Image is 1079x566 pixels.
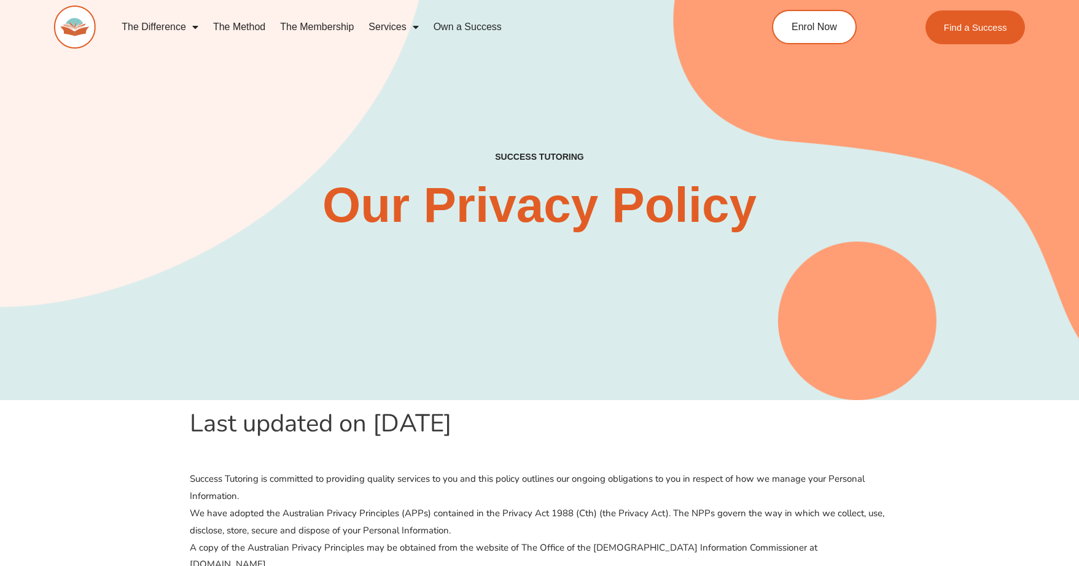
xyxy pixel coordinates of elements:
a: The Membership [273,13,361,41]
span: Enrol Now [792,22,837,32]
a: Services [361,13,426,41]
nav: Menu [114,13,716,41]
a: The Difference [114,13,206,41]
h1: Last updated on [DATE] [190,406,890,441]
span: Find a Success [944,23,1007,32]
h2: Our Privacy Policy [320,181,759,230]
a: Own a Success [426,13,509,41]
a: The Method [206,13,273,41]
a: Find a Success [925,10,1026,44]
h4: SUCCESS TUTORING​ [395,152,683,162]
a: Enrol Now [772,10,857,44]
